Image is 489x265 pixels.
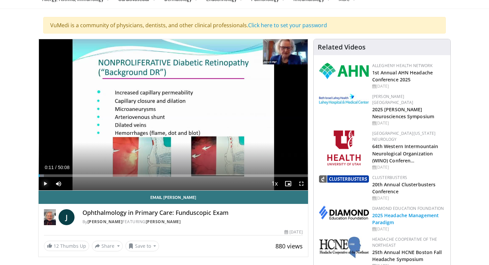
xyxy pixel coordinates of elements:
[146,219,181,224] a: [PERSON_NAME]
[372,164,445,170] div: [DATE]
[372,236,437,248] a: Headache Cooperative of the Northeast
[39,177,52,190] button: Play
[268,177,281,190] button: Playback Rate
[295,177,308,190] button: Fullscreen
[372,249,442,262] a: 25th Annual HCNE Boston Fall Headache Symposium
[281,177,295,190] button: Enable picture-in-picture mode
[327,131,361,165] img: f6362829-b0a3-407d-a044-59546adfd345.png.150x105_q85_autocrop_double_scale_upscale_version-0.2.png
[43,17,446,34] div: VuMedi is a community of physicians, dentists, and other clinical professionals.
[248,22,327,29] a: Click here to set your password
[319,206,369,220] img: d0406666-9e5f-4b94-941b-f1257ac5ccaf.png.150x105_q85_autocrop_double_scale_upscale_version-0.2.png
[318,43,366,51] h4: Related Videos
[82,209,303,217] h4: Ophthalmology in Primary Care: Funduscopic Exam
[372,206,444,211] a: Diamond Education Foundation
[372,131,436,142] a: [GEOGRAPHIC_DATA][US_STATE] Neurology
[275,242,303,250] span: 880 views
[82,219,303,225] div: By FEATURING
[372,181,436,195] a: 20th Annual Clusterbusters Conference
[52,177,65,190] button: Mute
[372,63,432,68] a: Allegheny Health Network
[39,174,308,177] div: Progress Bar
[58,165,70,170] span: 50:08
[54,243,59,249] span: 12
[55,165,57,170] span: /
[372,143,438,163] a: 64th Western Intermountain Neurological Organization (WINO) Conferen…
[319,175,369,183] img: d3be30b6-fe2b-4f13-a5b4-eba975d75fdd.png.150x105_q85_autocrop_double_scale_upscale_version-0.2.png
[44,241,89,251] a: 12 Thumbs Up
[39,191,308,204] a: Email [PERSON_NAME]
[372,94,413,105] a: [PERSON_NAME][GEOGRAPHIC_DATA]
[319,236,369,258] img: 6c52f715-17a6-4da1-9b6c-8aaf0ffc109f.jpg.150x105_q85_autocrop_double_scale_upscale_version-0.2.jpg
[372,120,445,126] div: [DATE]
[284,229,302,235] div: [DATE]
[319,94,369,105] img: e7977282-282c-4444-820d-7cc2733560fd.jpg.150x105_q85_autocrop_double_scale_upscale_version-0.2.jpg
[372,106,434,120] a: 2025 [PERSON_NAME] Neurosciences Symposium
[87,219,123,224] a: [PERSON_NAME]
[372,83,445,89] div: [DATE]
[44,209,56,225] img: Dr. Joyce Wipf
[372,226,445,232] div: [DATE]
[372,195,445,201] div: [DATE]
[92,241,123,251] button: Share
[372,175,407,180] a: Clusterbusters
[45,165,54,170] span: 0:11
[372,212,439,225] a: 2025 Headache Management Paradigm
[372,69,433,83] a: 1st Annual AHN Headache Conference 2025
[39,39,308,191] video-js: Video Player
[319,63,369,79] img: 628ffacf-ddeb-4409-8647-b4d1102df243.png.150x105_q85_autocrop_double_scale_upscale_version-0.2.png
[125,241,159,251] button: Save to
[59,209,75,225] a: J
